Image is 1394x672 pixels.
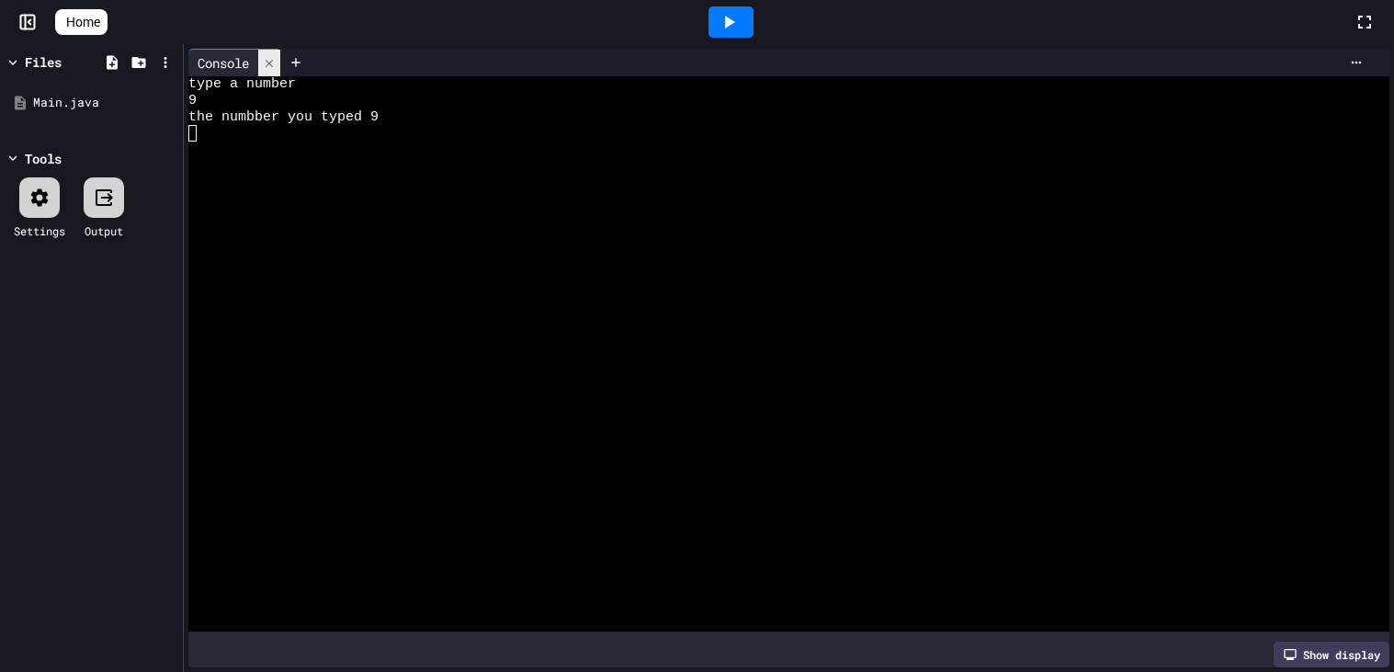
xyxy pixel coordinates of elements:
[85,222,123,239] div: Output
[33,94,176,112] div: Main.java
[188,109,379,126] span: the numbber you typed 9
[25,149,62,168] div: Tools
[188,93,197,109] span: 9
[1274,642,1389,667] div: Show display
[66,13,100,31] span: Home
[188,49,281,76] div: Console
[188,53,258,73] div: Console
[188,76,296,93] span: type a number
[55,9,108,35] a: Home
[14,222,65,239] div: Settings
[25,52,62,72] div: Files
